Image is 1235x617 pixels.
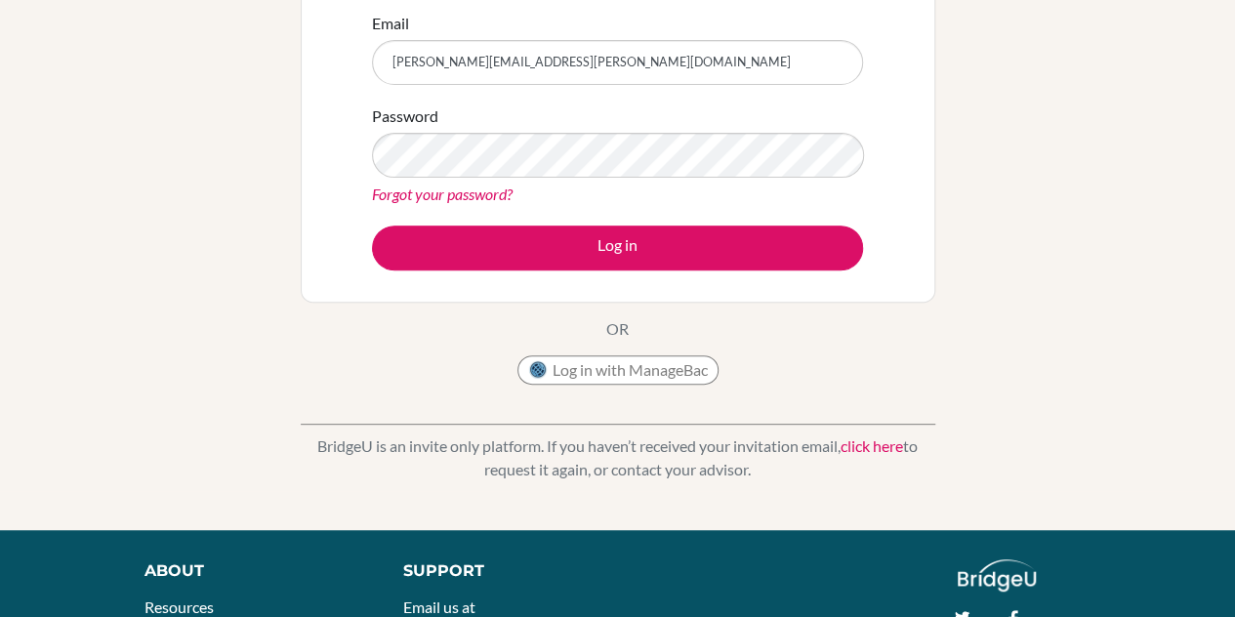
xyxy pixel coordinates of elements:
p: OR [606,317,629,341]
div: About [144,559,359,583]
p: BridgeU is an invite only platform. If you haven’t received your invitation email, to request it ... [301,434,935,481]
button: Log in [372,226,863,270]
a: Forgot your password? [372,185,513,203]
div: Support [403,559,598,583]
label: Email [372,12,409,35]
a: click here [841,436,903,455]
a: Resources [144,597,214,616]
button: Log in with ManageBac [517,355,719,385]
img: logo_white@2x-f4f0deed5e89b7ecb1c2cc34c3e3d731f90f0f143d5ea2071677605dd97b5244.png [958,559,1037,592]
label: Password [372,104,438,128]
